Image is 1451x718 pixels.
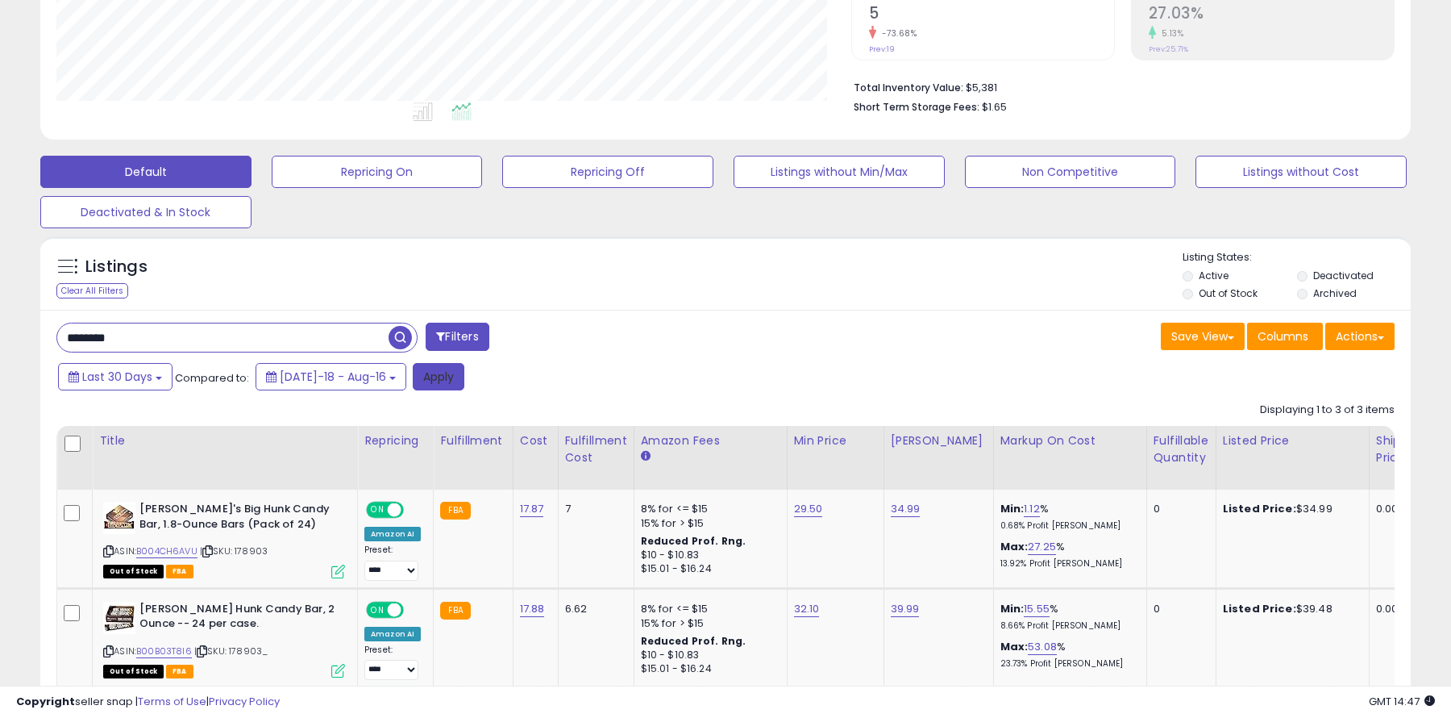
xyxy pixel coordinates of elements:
[364,627,421,641] div: Amazon AI
[1024,501,1040,517] a: 1.12
[139,602,335,636] b: [PERSON_NAME] Hunk Candy Bar, 2 Ounce -- 24 per case.
[1325,323,1395,350] button: Actions
[641,534,746,548] b: Reduced Prof. Rng.
[1376,432,1408,466] div: Ship Price
[440,502,470,520] small: FBA
[854,81,963,94] b: Total Inventory Value:
[520,501,544,517] a: 17.87
[368,503,388,517] span: ON
[82,369,152,385] span: Last 30 Days
[734,156,945,188] button: Listings without Min/Max
[1000,540,1134,570] div: %
[1376,602,1403,616] div: 0.00
[876,27,917,40] small: -73.68%
[794,501,823,517] a: 29.50
[641,449,651,464] small: Amazon Fees.
[1183,250,1410,265] p: Listing States:
[520,432,551,449] div: Cost
[426,323,489,351] button: Filters
[103,502,135,534] img: 510pV60r13L._SL40_.jpg
[1000,502,1134,532] div: %
[869,44,895,54] small: Prev: 19
[364,527,421,541] div: Amazon AI
[194,645,268,657] span: | SKU: 178903_
[1199,269,1229,282] label: Active
[1028,539,1056,555] a: 27.25
[1000,658,1134,670] p: 23.73% Profit [PERSON_NAME]
[1223,601,1296,616] b: Listed Price:
[502,156,713,188] button: Repricing Off
[1223,602,1357,616] div: $39.48
[103,565,164,578] span: All listings that are currently out of stock and unavailable for purchase on Amazon
[85,256,148,278] h5: Listings
[440,432,505,449] div: Fulfillment
[1000,558,1134,570] p: 13.92% Profit [PERSON_NAME]
[413,363,464,390] button: Apply
[965,156,1176,188] button: Non Competitive
[1000,501,1025,516] b: Min:
[1000,539,1029,554] b: Max:
[1154,502,1204,516] div: 0
[641,562,775,576] div: $15.01 - $16.24
[1156,27,1184,40] small: 5.13%
[1000,620,1134,632] p: 8.66% Profit [PERSON_NAME]
[1149,4,1394,26] h2: 27.03%
[440,602,470,620] small: FBA
[272,156,483,188] button: Repricing On
[401,503,427,517] span: OFF
[1000,639,1029,654] b: Max:
[891,501,921,517] a: 34.99
[103,602,345,677] div: ASIN:
[364,432,426,449] div: Repricing
[138,694,206,709] a: Terms of Use
[641,516,775,531] div: 15% for > $15
[565,432,627,466] div: Fulfillment Cost
[1161,323,1245,350] button: Save View
[1369,694,1435,709] span: 2025-09-16 14:47 GMT
[854,77,1382,96] li: $5,381
[641,602,775,616] div: 8% for <= $15
[368,603,388,616] span: ON
[1000,602,1134,632] div: %
[1313,286,1357,300] label: Archived
[1149,44,1188,54] small: Prev: 25.71%
[854,100,979,114] b: Short Term Storage Fees:
[891,601,920,617] a: 39.99
[16,694,75,709] strong: Copyright
[1223,502,1357,516] div: $34.99
[641,616,775,631] div: 15% for > $15
[1223,501,1296,516] b: Listed Price:
[869,4,1114,26] h2: 5
[891,432,987,449] div: [PERSON_NAME]
[103,602,135,634] img: 31OWwGyAhYL._SL40_.jpg
[1000,432,1140,449] div: Markup on Cost
[1376,502,1403,516] div: 0.00
[1000,601,1025,616] b: Min:
[1024,601,1050,617] a: 15.55
[401,603,427,616] span: OFF
[1260,403,1395,418] div: Displaying 1 to 3 of 3 items
[136,645,192,658] a: B00B03T8I6
[1028,639,1057,655] a: 53.08
[1313,269,1374,282] label: Deactivated
[103,665,164,678] span: All listings that are currently out of stock and unavailable for purchase on Amazon
[1223,432,1362,449] div: Listed Price
[641,662,775,676] div: $15.01 - $16.24
[256,363,406,390] button: [DATE]-18 - Aug-16
[58,363,173,390] button: Last 30 Days
[139,502,335,536] b: [PERSON_NAME]'s Big Hunk Candy Bar, 1.8-Ounce Bars (Pack of 24)
[982,99,1007,115] span: $1.65
[40,156,252,188] button: Default
[565,602,622,616] div: 6.62
[280,369,386,385] span: [DATE]-18 - Aug-16
[1195,156,1407,188] button: Listings without Cost
[1154,602,1204,616] div: 0
[175,370,249,386] span: Compared to:
[1247,323,1323,350] button: Columns
[1000,640,1134,670] div: %
[103,502,345,577] div: ASIN:
[520,601,545,617] a: 17.88
[364,545,421,581] div: Preset:
[794,601,820,617] a: 32.10
[56,283,128,298] div: Clear All Filters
